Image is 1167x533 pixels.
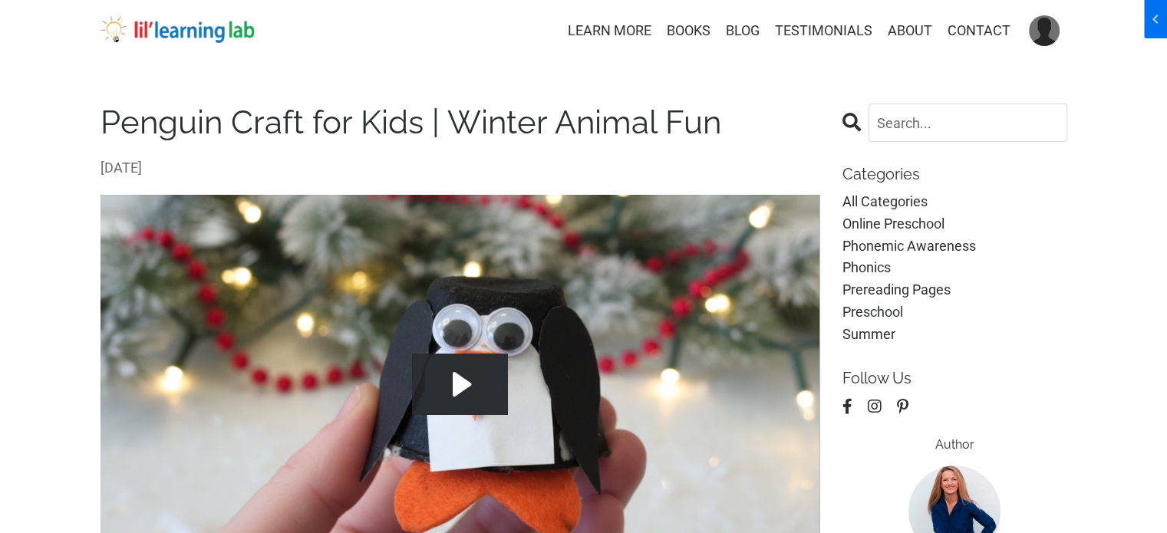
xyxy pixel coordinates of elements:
p: Categories [842,165,1067,183]
h6: Author [842,437,1067,452]
span: [DATE] [101,157,820,179]
img: lil' learning lab [101,16,254,44]
a: ABOUT [888,20,932,42]
button: Play Video: file-uploads/sites/2147505858/video/567a8c-1030-81c1-bce7-181b468727_Polar_Day_6-_Pen... [412,354,508,415]
a: TESTIMONIALS [775,20,872,42]
a: summer [842,324,1067,346]
a: LEARN MORE [568,20,651,42]
a: BLOG [726,20,760,42]
input: Search... [869,104,1067,142]
p: Follow Us [842,369,1067,387]
h1: Penguin Craft for Kids | Winter Animal Fun [101,104,820,142]
a: All Categories [842,191,1067,213]
a: prereading pages [842,279,1067,301]
img: User Avatar [1029,15,1060,46]
span: chevron_left [2,10,21,28]
a: online preschool [842,213,1067,235]
a: BOOKS [667,20,710,42]
a: phonics [842,257,1067,279]
a: CONTACT [948,20,1010,42]
a: phonemic awareness [842,235,1067,258]
a: preschool [842,301,1067,324]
